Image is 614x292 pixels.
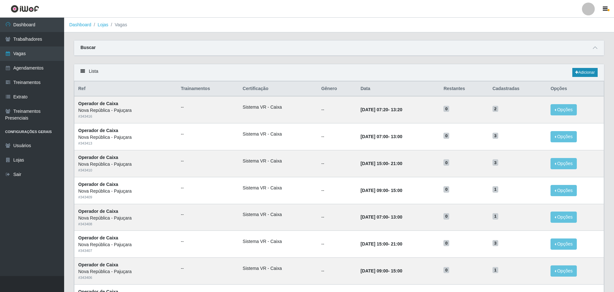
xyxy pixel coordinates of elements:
td: -- [317,123,357,150]
time: [DATE] 15:00 [360,161,388,166]
li: Sistema VR - Caixa [243,265,314,272]
div: Nova República - Pajuçara [78,107,173,114]
span: 1 [492,267,498,273]
button: Opções [551,185,577,196]
ul: -- [181,211,235,218]
strong: - [360,107,402,112]
time: [DATE] 07:00 [360,214,388,220]
time: 13:20 [391,107,402,112]
strong: - [360,268,402,273]
strong: Operador de Caixa [78,235,118,240]
span: 1 [492,186,498,193]
strong: - [360,241,402,246]
div: # 343413 [78,141,173,146]
button: Opções [551,265,577,277]
nav: breadcrumb [64,18,614,32]
div: # 343407 [78,248,173,254]
a: Lojas [97,22,108,27]
td: -- [317,177,357,204]
img: CoreUI Logo [11,5,39,13]
div: # 343406 [78,275,173,280]
time: 15:00 [391,188,402,193]
li: Vagas [108,21,127,28]
li: Sistema VR - Caixa [243,238,314,245]
time: [DATE] 15:00 [360,241,388,246]
ul: -- [181,104,235,111]
ul: -- [181,185,235,191]
span: 3 [492,240,498,246]
th: Gênero [317,81,357,96]
strong: Operador de Caixa [78,182,118,187]
li: Sistema VR - Caixa [243,158,314,164]
ul: -- [181,238,235,245]
div: Nova República - Pajuçara [78,268,173,275]
ul: -- [181,131,235,138]
th: Certificação [239,81,317,96]
td: -- [317,204,357,231]
strong: - [360,134,402,139]
time: 21:00 [391,241,402,246]
time: [DATE] 07:00 [360,134,388,139]
time: [DATE] 09:00 [360,188,388,193]
span: 0 [443,159,449,166]
strong: - [360,188,402,193]
td: -- [317,258,357,285]
div: Nova República - Pajuçara [78,134,173,141]
ul: -- [181,158,235,164]
div: # 343416 [78,114,173,119]
span: 0 [443,213,449,220]
div: Nova República - Pajuçara [78,215,173,221]
button: Opções [551,131,577,142]
th: Cadastradas [489,81,547,96]
time: 15:00 [391,268,402,273]
div: Lista [74,64,604,81]
th: Ref [74,81,177,96]
th: Restantes [440,81,488,96]
span: 3 [492,133,498,139]
span: 0 [443,240,449,246]
span: 0 [443,186,449,193]
span: 0 [443,106,449,112]
button: Opções [551,104,577,115]
time: 13:00 [391,214,402,220]
button: Opções [551,212,577,223]
td: -- [317,231,357,258]
span: 3 [492,159,498,166]
div: Nova República - Pajuçara [78,188,173,195]
ul: -- [181,265,235,272]
th: Trainamentos [177,81,239,96]
button: Opções [551,238,577,250]
strong: Operador de Caixa [78,101,118,106]
time: 13:00 [391,134,402,139]
a: Dashboard [69,22,91,27]
div: # 343408 [78,221,173,227]
li: Sistema VR - Caixa [243,185,314,191]
a: Adicionar [572,68,598,77]
strong: Operador de Caixa [78,262,118,267]
div: Nova República - Pajuçara [78,241,173,248]
strong: - [360,161,402,166]
li: Sistema VR - Caixa [243,211,314,218]
li: Sistema VR - Caixa [243,104,314,111]
td: -- [317,96,357,123]
strong: Operador de Caixa [78,155,118,160]
span: 2 [492,106,498,112]
li: Sistema VR - Caixa [243,131,314,138]
span: 0 [443,133,449,139]
th: Data [357,81,440,96]
strong: Operador de Caixa [78,209,118,214]
time: [DATE] 07:20 [360,107,388,112]
strong: Buscar [80,45,96,50]
button: Opções [551,158,577,169]
span: 1 [492,213,498,220]
div: # 343410 [78,168,173,173]
span: 0 [443,267,449,273]
div: # 343409 [78,195,173,200]
div: Nova República - Pajuçara [78,161,173,168]
time: 21:00 [391,161,402,166]
th: Opções [547,81,604,96]
strong: - [360,214,402,220]
time: [DATE] 09:00 [360,268,388,273]
td: -- [317,150,357,177]
strong: Operador de Caixa [78,128,118,133]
